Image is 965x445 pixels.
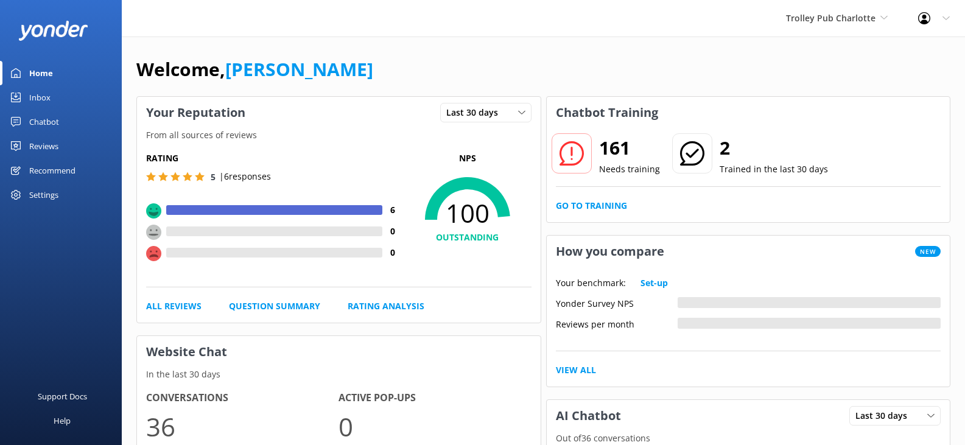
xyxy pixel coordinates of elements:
p: | 6 responses [219,170,271,183]
h2: 161 [599,133,660,163]
span: New [915,246,941,257]
h5: Rating [146,152,404,165]
h3: Your Reputation [137,97,254,128]
div: Reviews [29,134,58,158]
p: Out of 36 conversations [547,432,950,445]
a: [PERSON_NAME] [225,57,373,82]
span: 100 [404,198,532,228]
div: Support Docs [38,384,87,408]
div: Help [54,408,71,433]
h4: 0 [382,246,404,259]
a: Go to Training [556,199,627,212]
h4: Conversations [146,390,339,406]
div: Yonder Survey NPS [556,297,678,308]
img: yonder-white-logo.png [18,21,88,41]
p: Needs training [599,163,660,176]
h4: 0 [382,225,404,238]
span: Last 30 days [855,409,914,422]
div: Reviews per month [556,318,678,329]
div: Settings [29,183,58,207]
h3: Chatbot Training [547,97,667,128]
a: All Reviews [146,300,202,313]
span: Trolley Pub Charlotte [786,12,876,24]
span: 5 [211,171,216,183]
a: Rating Analysis [348,300,424,313]
div: Home [29,61,53,85]
h1: Welcome, [136,55,373,84]
a: Set-up [640,276,668,290]
h4: Active Pop-ups [339,390,531,406]
h3: Website Chat [137,336,541,368]
h3: AI Chatbot [547,400,630,432]
h4: OUTSTANDING [404,231,532,244]
p: NPS [404,152,532,165]
a: Question Summary [229,300,320,313]
p: In the last 30 days [137,368,541,381]
h2: 2 [720,133,828,163]
div: Inbox [29,85,51,110]
p: From all sources of reviews [137,128,541,142]
p: Trained in the last 30 days [720,163,828,176]
h4: 6 [382,203,404,217]
span: Last 30 days [446,106,505,119]
div: Chatbot [29,110,59,134]
p: Your benchmark: [556,276,626,290]
a: View All [556,363,596,377]
h3: How you compare [547,236,673,267]
div: Recommend [29,158,75,183]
